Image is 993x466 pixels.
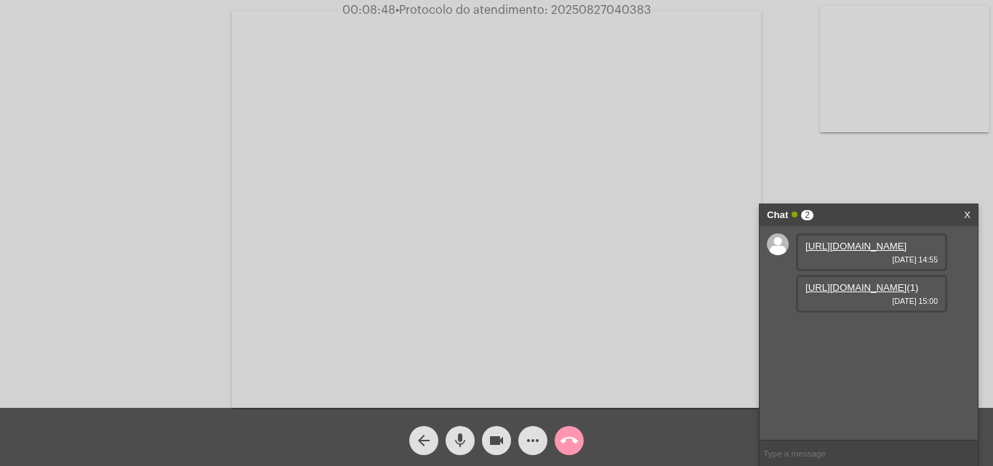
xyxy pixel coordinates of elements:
mat-icon: arrow_back [415,432,433,449]
strong: Chat [767,204,788,226]
span: [DATE] 14:55 [805,255,938,264]
span: Online [792,212,797,217]
mat-icon: more_horiz [524,432,542,449]
mat-icon: videocam [488,432,505,449]
input: Type a message [760,441,978,466]
a: X [964,204,970,226]
span: 00:08:48 [342,4,395,16]
span: (1) [805,282,918,293]
mat-icon: mic [451,432,469,449]
a: [URL][DOMAIN_NAME] [805,282,906,293]
span: [DATE] 15:00 [805,297,938,305]
mat-icon: call_end [560,432,578,449]
span: 2 [801,210,813,220]
span: Protocolo do atendimento: 20250827040383 [395,4,651,16]
span: • [395,4,399,16]
a: [URL][DOMAIN_NAME] [805,241,906,252]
